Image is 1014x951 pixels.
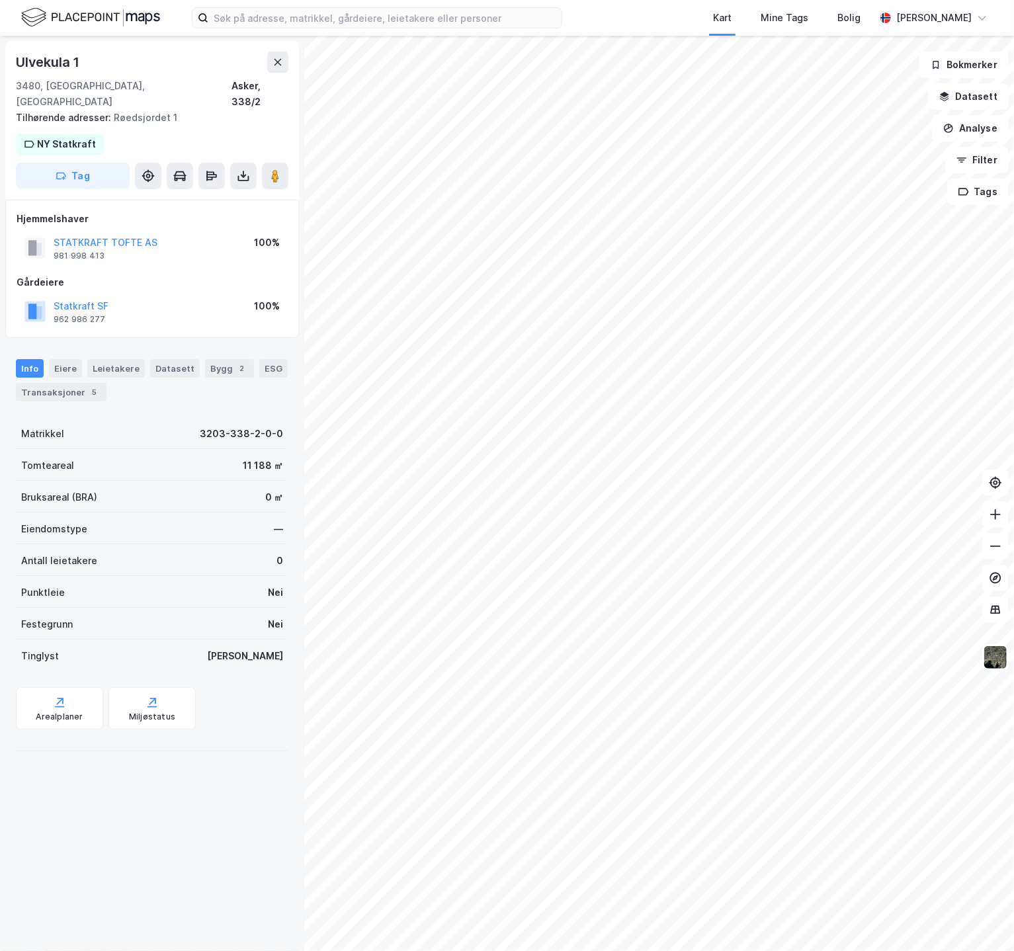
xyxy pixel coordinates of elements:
div: Kart [713,10,732,26]
div: [PERSON_NAME] [207,648,283,664]
div: Røedsjordet 1 [16,110,278,126]
div: Miljøstatus [129,712,175,722]
button: Analyse [932,115,1009,142]
div: Festegrunn [21,616,73,632]
iframe: Chat Widget [948,888,1014,951]
div: Bolig [837,10,861,26]
div: Antall leietakere [21,553,97,569]
div: 3480, [GEOGRAPHIC_DATA], [GEOGRAPHIC_DATA] [16,78,232,110]
div: Bruksareal (BRA) [21,489,97,505]
div: Hjemmelshaver [17,211,288,227]
div: 5 [88,386,101,399]
div: Tomteareal [21,458,74,474]
div: — [274,521,283,537]
div: Gårdeiere [17,274,288,290]
div: 3203-338-2-0-0 [200,426,283,442]
div: Punktleie [21,585,65,600]
img: logo.f888ab2527a4732fd821a326f86c7f29.svg [21,6,160,29]
div: Chatt-widget [948,888,1014,951]
div: 11 188 ㎡ [243,458,283,474]
div: 2 [235,362,249,375]
button: Tag [16,163,130,189]
div: [PERSON_NAME] [896,10,972,26]
button: Tags [947,179,1009,205]
div: Mine Tags [761,10,808,26]
div: 962 986 277 [54,314,105,325]
div: 100% [254,298,280,314]
input: Søk på adresse, matrikkel, gårdeiere, leietakere eller personer [208,8,562,28]
button: Bokmerker [919,52,1009,78]
div: Tinglyst [21,648,59,664]
div: 0 [276,553,283,569]
div: Info [16,359,44,378]
div: Nei [268,616,283,632]
div: Leietakere [87,359,145,378]
div: Datasett [150,359,200,378]
div: Eiendomstype [21,521,87,537]
button: Datasett [928,83,1009,110]
div: Bygg [205,359,254,378]
div: 0 ㎡ [265,489,283,505]
div: Ulvekula 1 [16,52,82,73]
button: Filter [945,147,1009,173]
div: Arealplaner [36,712,83,722]
div: ESG [259,359,288,378]
div: Asker, 338/2 [232,78,288,110]
div: 981 998 413 [54,251,105,261]
div: Transaksjoner [16,383,106,401]
div: Nei [268,585,283,600]
div: Eiere [49,359,82,378]
div: Matrikkel [21,426,64,442]
span: Tilhørende adresser: [16,112,114,123]
div: NY Statkraft [37,136,96,152]
img: 9k= [983,645,1008,670]
div: 100% [254,235,280,251]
